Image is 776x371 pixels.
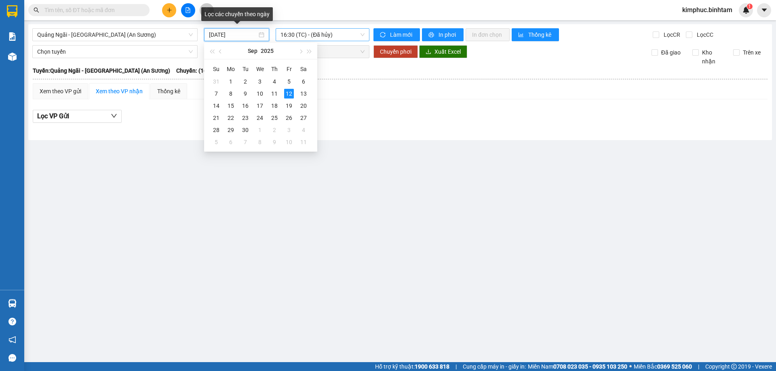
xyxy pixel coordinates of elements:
td: 2025-09-30 [238,124,253,136]
div: 5 [284,77,294,86]
div: 7 [211,89,221,99]
td: 2025-09-07 [209,88,224,100]
td: 2025-10-07 [238,136,253,148]
span: down [111,113,117,119]
span: Chuyến: (16:30 [DATE]) [176,66,235,75]
div: 27 [299,113,308,123]
span: search [34,7,39,13]
td: 2025-09-04 [267,75,282,88]
span: plus [167,7,172,13]
strong: 0708 023 035 - 0935 103 250 [553,363,627,370]
span: Lọc VP Gửi [37,111,69,121]
td: 2025-09-19 [282,100,296,112]
td: 2025-10-09 [267,136,282,148]
div: 5 [211,137,221,147]
span: notification [8,336,16,344]
sup: 1 [747,4,753,9]
span: Lọc CR [660,30,681,39]
div: 6 [226,137,236,147]
th: Mo [224,63,238,75]
button: bar-chartThống kê [512,28,559,41]
div: 9 [270,137,279,147]
span: message [8,354,16,362]
td: 2025-09-22 [224,112,238,124]
div: 26 [284,113,294,123]
th: Th [267,63,282,75]
button: Chuyển phơi [373,45,418,58]
th: Tu [238,63,253,75]
img: logo-vxr [7,5,17,17]
span: Đã giao [658,48,684,57]
td: 2025-10-04 [296,124,311,136]
span: Chọn tuyến [37,46,193,58]
div: 1 [226,77,236,86]
td: 2025-09-14 [209,100,224,112]
span: file-add [185,7,191,13]
div: 7 [240,137,250,147]
span: aim [204,7,209,13]
button: In đơn chọn [466,28,510,41]
div: 1 [255,125,265,135]
td: 2025-09-26 [282,112,296,124]
td: 2025-09-27 [296,112,311,124]
div: 23 [240,113,250,123]
td: 2025-09-16 [238,100,253,112]
td: 2025-09-06 [296,75,311,88]
div: 31 [211,77,221,86]
td: 2025-09-28 [209,124,224,136]
td: 2025-09-24 [253,112,267,124]
span: In phơi [439,30,457,39]
td: 2025-10-01 [253,124,267,136]
th: We [253,63,267,75]
input: Tìm tên, số ĐT hoặc mã đơn [44,6,140,15]
div: Thống kê [157,87,180,96]
span: | [698,362,699,371]
td: 2025-09-08 [224,88,238,100]
button: aim [200,3,214,17]
div: 16 [240,101,250,111]
div: 4 [270,77,279,86]
td: 2025-09-10 [253,88,267,100]
td: 2025-10-02 [267,124,282,136]
th: Su [209,63,224,75]
td: 2025-09-13 [296,88,311,100]
td: 2025-09-23 [238,112,253,124]
td: 2025-09-01 [224,75,238,88]
td: 2025-09-29 [224,124,238,136]
div: Xem theo VP nhận [96,87,143,96]
button: plus [162,3,176,17]
td: 2025-09-20 [296,100,311,112]
div: 19 [284,101,294,111]
div: 11 [270,89,279,99]
span: question-circle [8,318,16,325]
td: 2025-10-05 [209,136,224,148]
div: 4 [299,125,308,135]
div: 9 [240,89,250,99]
td: 2025-09-09 [238,88,253,100]
input: 12/09/2025 [209,30,257,39]
img: warehouse-icon [8,52,17,61]
td: 2025-09-05 [282,75,296,88]
button: 2025 [261,43,274,59]
button: syncLàm mới [373,28,420,41]
span: | [455,362,457,371]
b: Tuyến: Quảng Ngãi - [GEOGRAPHIC_DATA] (An Sương) [33,67,170,74]
div: 8 [226,89,236,99]
td: 2025-10-06 [224,136,238,148]
strong: 1900 633 818 [415,363,449,370]
span: 16:30 (TC) - (Đã hủy) [280,29,365,41]
div: 15 [226,101,236,111]
td: 2025-09-03 [253,75,267,88]
img: warehouse-icon [8,299,17,308]
button: printerIn phơi [422,28,464,41]
span: ⚪️ [629,365,632,368]
div: 30 [240,125,250,135]
span: Chọn chuyến [280,46,365,58]
span: Miền Bắc [634,362,692,371]
span: Cung cấp máy in - giấy in: [463,362,526,371]
span: Miền Nam [528,362,627,371]
button: caret-down [757,3,771,17]
div: 13 [299,89,308,99]
div: Xem theo VP gửi [40,87,81,96]
td: 2025-09-02 [238,75,253,88]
